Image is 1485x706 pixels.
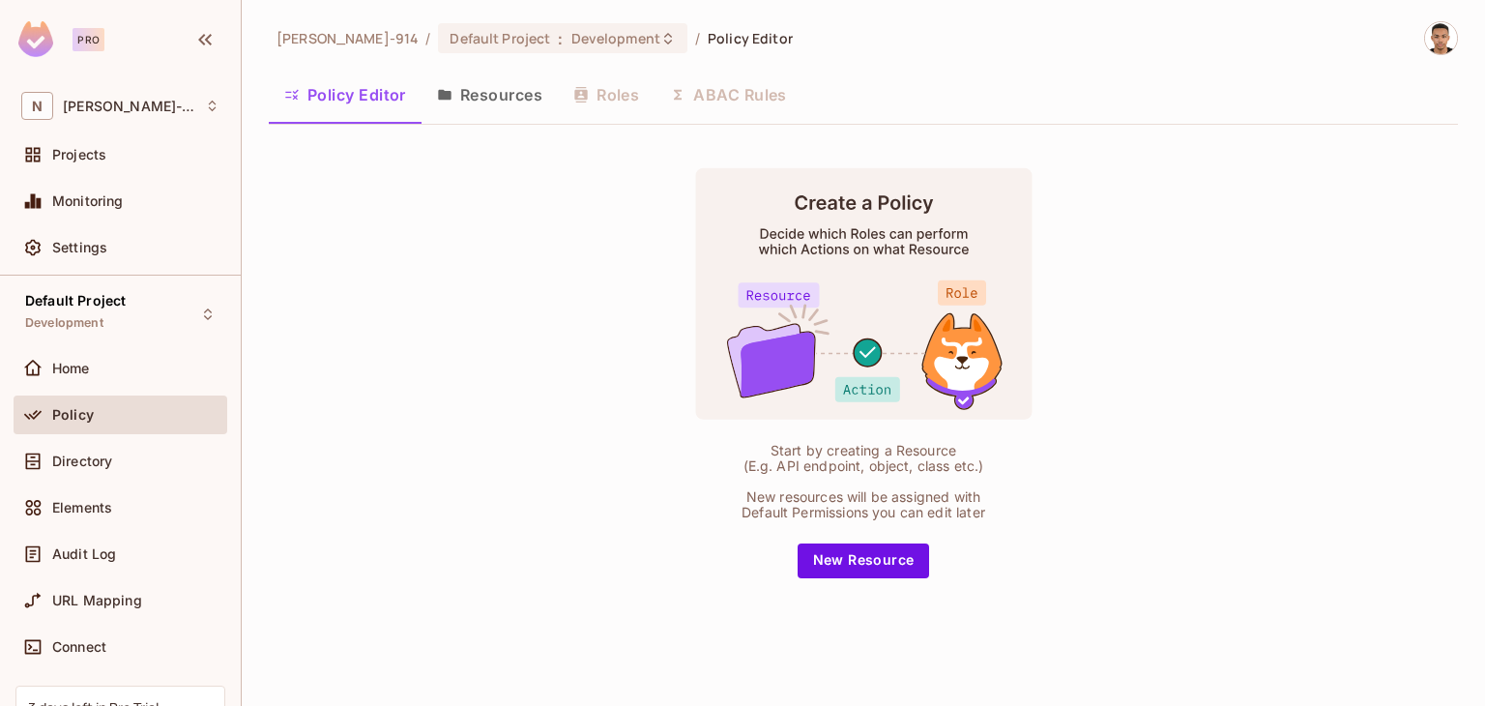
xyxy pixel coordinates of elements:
[733,489,994,520] div: New resources will be assigned with Default Permissions you can edit later
[425,29,430,47] li: /
[25,315,103,331] span: Development
[52,546,116,562] span: Audit Log
[52,193,124,209] span: Monitoring
[63,99,195,114] span: Workspace: Nick-914
[1425,22,1457,54] img: Nick Payano Guzmán
[52,407,94,423] span: Policy
[52,639,106,655] span: Connect
[733,443,994,474] div: Start by creating a Resource (E.g. API endpoint, object, class etc.)
[21,92,53,120] span: N
[52,500,112,515] span: Elements
[798,544,930,578] button: New Resource
[52,593,142,608] span: URL Mapping
[52,361,90,376] span: Home
[269,71,422,119] button: Policy Editor
[708,29,793,47] span: Policy Editor
[52,147,106,162] span: Projects
[73,28,104,51] div: Pro
[25,293,126,309] span: Default Project
[52,454,112,469] span: Directory
[277,29,418,47] span: the active workspace
[422,71,558,119] button: Resources
[557,31,564,46] span: :
[450,29,550,47] span: Default Project
[18,21,53,57] img: SReyMgAAAABJRU5ErkJggg==
[695,29,700,47] li: /
[52,240,107,255] span: Settings
[571,29,660,47] span: Development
